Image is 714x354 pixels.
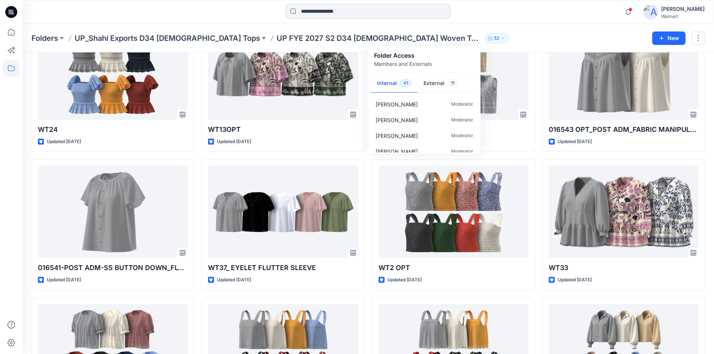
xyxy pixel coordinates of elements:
[47,276,81,284] p: Updated [DATE]
[643,4,658,19] img: avatar
[379,166,528,258] a: WT2 OPT
[376,132,418,140] p: Jennifer Rivas
[661,4,705,13] div: [PERSON_NAME]
[277,33,482,43] p: UP FYE 2027 S2 D34 [DEMOGRAPHIC_DATA] Woven Tops
[549,124,699,135] p: 016543 OPT_POST ADM_FABRIC MANIPULATED SHELL
[38,124,188,135] p: WT24
[38,27,188,120] a: WT24
[558,138,592,146] p: Updated [DATE]
[370,112,479,128] a: [PERSON_NAME]Moderator
[208,166,358,258] a: WT37_ EYELET FLUTTER SLEEVE
[376,148,418,155] p: J Srikanth
[370,96,479,112] a: [PERSON_NAME]Moderator
[379,263,528,273] p: WT2 OPT
[208,27,358,120] a: WT13OPT
[374,51,432,60] p: Folder Access
[376,100,418,108] p: Carolina Haddad
[370,143,479,159] a: [PERSON_NAME]Moderator
[418,74,464,93] button: External
[485,33,509,43] button: 52
[549,27,699,120] a: 016543 OPT_POST ADM_FABRIC MANIPULATED SHELL
[549,263,699,273] p: WT33
[661,13,705,19] div: Walmart
[217,276,251,284] p: Updated [DATE]
[38,263,188,273] p: 016541-POST ADM-SS BUTTON DOWN_FLT012
[208,263,358,273] p: WT37_ EYELET FLUTTER SLEEVE
[451,132,473,140] p: Moderator
[38,166,188,258] a: 016541-POST ADM-SS BUTTON DOWN_FLT012
[47,138,81,146] p: Updated [DATE]
[75,33,260,43] a: UP_Shahi Exports D34 [DEMOGRAPHIC_DATA] Tops
[388,276,422,284] p: Updated [DATE]
[549,166,699,258] a: WT33
[494,34,499,42] p: 52
[371,74,418,93] button: Internal
[217,138,251,146] p: Updated [DATE]
[374,60,432,68] p: Members and Externals
[400,79,412,87] span: 41
[448,79,458,87] span: 11
[208,124,358,135] p: WT13OPT
[376,116,418,124] p: Heather Moore
[558,276,592,284] p: Updated [DATE]
[31,33,58,43] a: Folders
[451,100,473,108] p: Moderator
[451,116,473,124] p: Moderator
[652,31,686,45] button: New
[370,128,479,143] a: [PERSON_NAME]Moderator
[451,148,473,155] p: Moderator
